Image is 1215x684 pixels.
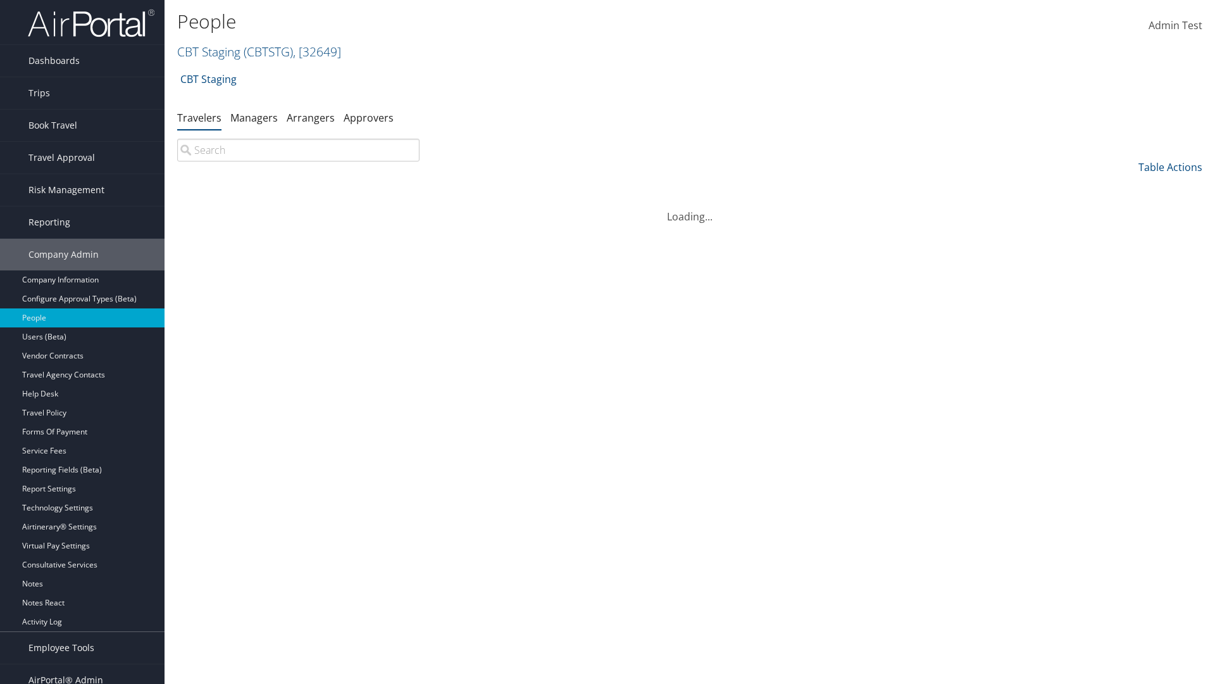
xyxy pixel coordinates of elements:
span: Dashboards [28,45,80,77]
span: Employee Tools [28,632,94,664]
span: Risk Management [28,174,104,206]
img: airportal-logo.png [28,8,154,38]
a: Arrangers [287,111,335,125]
a: CBT Staging [177,43,341,60]
span: Admin Test [1149,18,1202,32]
a: Admin Test [1149,6,1202,46]
span: Trips [28,77,50,109]
h1: People [177,8,861,35]
a: CBT Staging [180,66,237,92]
div: Loading... [177,194,1202,224]
a: Managers [230,111,278,125]
input: Search [177,139,420,161]
span: Travel Approval [28,142,95,174]
span: Company Admin [28,239,99,270]
span: Book Travel [28,110,77,141]
a: Approvers [344,111,394,125]
a: Table Actions [1138,160,1202,174]
span: , [ 32649 ] [293,43,341,60]
a: Travelers [177,111,221,125]
span: ( CBTSTG ) [244,43,293,60]
span: Reporting [28,206,70,238]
